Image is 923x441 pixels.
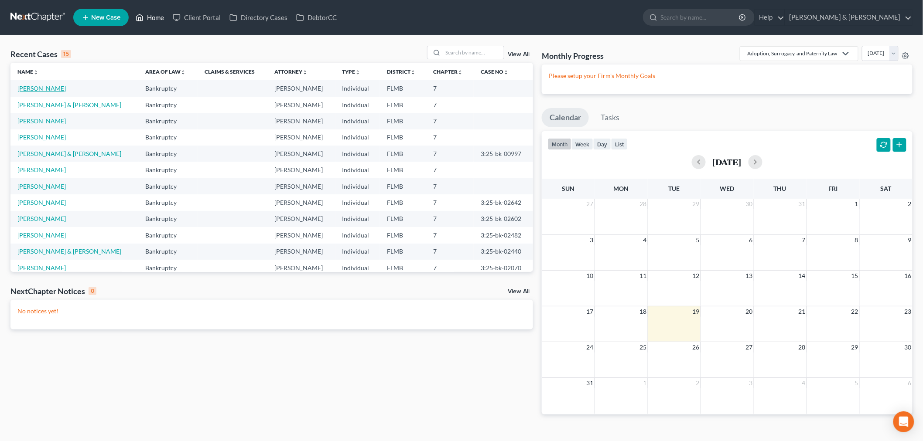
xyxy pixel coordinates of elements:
span: 5 [854,378,859,388]
a: Client Portal [168,10,225,25]
td: FLMB [380,244,427,260]
span: 18 [639,306,647,317]
div: NextChapter Notices [10,286,96,296]
td: [PERSON_NAME] [267,162,335,178]
i: unfold_more [503,70,509,75]
td: Bankruptcy [139,129,198,146]
span: 28 [798,342,807,353]
button: list [611,138,628,150]
h3: Monthly Progress [542,51,604,61]
td: Individual [335,211,380,227]
span: 8 [854,235,859,245]
td: FLMB [380,178,427,194]
td: FLMB [380,260,427,276]
div: Open Intercom Messenger [893,411,914,432]
a: Nameunfold_more [17,68,38,75]
a: [PERSON_NAME] & [PERSON_NAME] [785,10,912,25]
a: [PERSON_NAME] & [PERSON_NAME] [17,150,121,157]
span: 26 [692,342,701,353]
span: 11 [639,271,647,281]
span: New Case [91,14,120,21]
td: FLMB [380,113,427,129]
span: 20 [745,306,753,317]
td: [PERSON_NAME] [267,80,335,96]
a: [PERSON_NAME] [17,133,66,141]
span: 31 [798,199,807,209]
button: week [571,138,593,150]
a: [PERSON_NAME] & [PERSON_NAME] [17,101,121,109]
a: [PERSON_NAME] [17,166,66,173]
td: 3:25-bk-00997 [474,146,533,162]
span: Sun [562,185,574,192]
td: 3:25-bk-02440 [474,244,533,260]
a: Calendar [542,108,589,127]
span: 30 [904,342,913,353]
td: Individual [335,80,380,96]
a: Tasks [593,108,627,127]
td: Bankruptcy [139,113,198,129]
span: 5 [695,235,701,245]
div: Adoption, Surrogacy, and Paternity Law [747,50,837,57]
td: 7 [426,178,474,194]
span: 21 [798,306,807,317]
td: 7 [426,244,474,260]
td: [PERSON_NAME] [267,260,335,276]
div: 0 [89,287,96,295]
td: Individual [335,260,380,276]
p: Please setup your Firm's Monthly Goals [549,71,906,80]
span: 31 [586,378,595,388]
span: 7 [801,235,807,245]
td: Bankruptcy [139,211,198,227]
td: 3:25-bk-02482 [474,227,533,243]
span: 3 [589,235,595,245]
td: [PERSON_NAME] [267,194,335,210]
td: [PERSON_NAME] [267,97,335,113]
i: unfold_more [356,70,361,75]
td: 7 [426,194,474,210]
i: unfold_more [458,70,463,75]
a: [PERSON_NAME] [17,117,66,125]
td: [PERSON_NAME] [267,113,335,129]
td: FLMB [380,80,427,96]
span: 30 [745,199,753,209]
span: 14 [798,271,807,281]
span: 2 [695,378,701,388]
a: View All [508,288,530,295]
td: 7 [426,80,474,96]
a: [PERSON_NAME] [17,215,66,222]
td: Individual [335,194,380,210]
td: [PERSON_NAME] [267,211,335,227]
td: 7 [426,162,474,178]
span: 4 [642,235,647,245]
td: Bankruptcy [139,97,198,113]
span: Wed [720,185,734,192]
span: 16 [904,271,913,281]
a: Districtunfold_more [387,68,416,75]
th: Claims & Services [198,63,267,80]
td: Individual [335,227,380,243]
span: Mon [614,185,629,192]
a: [PERSON_NAME] [17,183,66,190]
span: 13 [745,271,753,281]
input: Search by name... [443,46,504,59]
td: Bankruptcy [139,178,198,194]
td: 3:25-bk-02070 [474,260,533,276]
a: [PERSON_NAME] [17,231,66,239]
span: 28 [639,199,647,209]
a: Area of Lawunfold_more [146,68,186,75]
td: [PERSON_NAME] [267,227,335,243]
span: Sat [881,185,892,192]
a: [PERSON_NAME] & [PERSON_NAME] [17,248,121,255]
td: Individual [335,244,380,260]
td: FLMB [380,162,427,178]
span: 19 [692,306,701,317]
td: 3:25-bk-02602 [474,211,533,227]
input: Search by name... [660,9,740,25]
a: Typeunfold_more [342,68,361,75]
span: 9 [907,235,913,245]
div: Recent Cases [10,49,71,59]
td: FLMB [380,227,427,243]
td: Bankruptcy [139,146,198,162]
td: Bankruptcy [139,244,198,260]
a: Attorneyunfold_more [274,68,308,75]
